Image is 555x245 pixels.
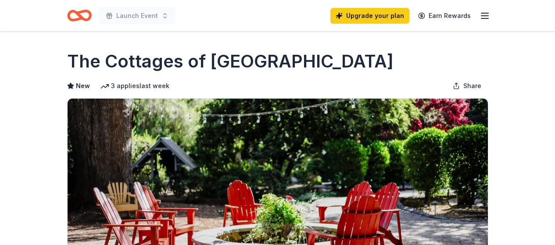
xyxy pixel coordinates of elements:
[100,81,169,91] div: 3 applies last week
[67,5,92,26] a: Home
[67,49,394,74] h1: The Cottages of [GEOGRAPHIC_DATA]
[446,77,488,95] button: Share
[76,81,90,91] span: New
[463,81,481,91] span: Share
[413,8,476,24] a: Earn Rewards
[330,8,409,24] a: Upgrade your plan
[116,11,158,21] span: Launch Event
[99,7,175,25] button: Launch Event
